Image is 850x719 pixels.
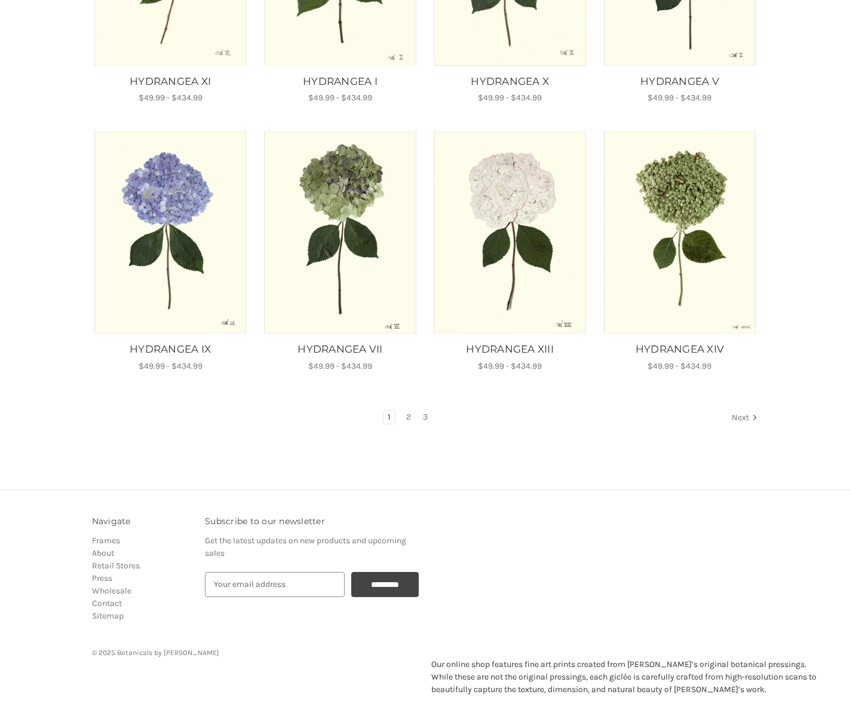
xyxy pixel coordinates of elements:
span: $49.99 - $434.99 [139,361,202,371]
a: HYDRANGEA I, Price range from $49.99 to $434.99 [262,74,419,90]
span: $49.99 - $434.99 [308,93,372,103]
span: $49.99 - $434.99 [648,361,711,371]
img: Unframed [94,131,247,334]
a: Retail Stores [92,561,140,571]
a: HYDRANGEA IX, Price range from $49.99 to $434.99 [94,131,247,334]
a: Frames [92,536,120,546]
a: Next [728,411,758,426]
span: $49.99 - $434.99 [478,93,542,103]
a: HYDRANGEA IX, Price range from $49.99 to $434.99 [92,342,249,357]
p: Get the latest updates on new products and upcoming sales [205,534,419,559]
a: HYDRANGEA XIII, Price range from $49.99 to $434.99 [433,131,587,334]
a: Press [92,573,112,583]
input: Your email address [205,572,345,597]
a: Sitemap [92,611,124,621]
span: $49.99 - $434.99 [478,361,542,371]
p: Our online shop features fine art prints created from [PERSON_NAME]’s original botanical pressing... [431,658,820,696]
a: HYDRANGEA XIII, Price range from $49.99 to $434.99 [431,342,588,357]
a: HYDRANGEA X, Price range from $49.99 to $434.99 [431,74,588,90]
a: HYDRANGEA XIV, Price range from $49.99 to $434.99 [603,131,756,334]
a: Page 2 of 3 [402,411,415,424]
nav: pagination [92,410,759,427]
a: About [92,548,114,558]
a: HYDRANGEA VII, Price range from $49.99 to $434.99 [262,342,419,357]
a: Contact [92,598,122,608]
a: HYDRANGEA XIV, Price range from $49.99 to $434.99 [601,342,758,357]
a: HYDRANGEA XI, Price range from $49.99 to $434.99 [92,74,249,90]
span: $49.99 - $434.99 [139,93,202,103]
h3: Navigate [92,515,193,528]
a: Page 1 of 3 [383,411,395,424]
h3: Subscribe to our newsletter [205,515,419,528]
p: © 2025 Botanicals by [PERSON_NAME] [92,647,759,658]
span: $49.99 - $434.99 [648,93,711,103]
a: Page 3 of 3 [419,411,432,424]
a: HYDRANGEA V, Price range from $49.99 to $434.99 [601,74,758,90]
span: $49.99 - $434.99 [308,361,372,371]
img: Unframed [263,131,417,334]
img: Unframed [603,131,756,334]
img: Unframed [433,131,587,334]
a: Wholesale [92,586,131,596]
a: HYDRANGEA VII, Price range from $49.99 to $434.99 [263,131,417,334]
